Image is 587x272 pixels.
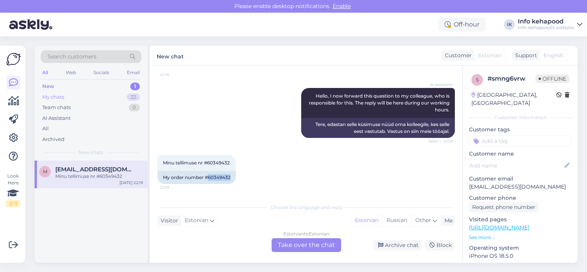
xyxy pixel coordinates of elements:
[373,240,422,250] div: Archive chat
[42,125,49,133] div: All
[425,240,455,250] div: Block
[272,238,341,252] div: Take over the chat
[55,166,135,173] span: muahannalattik@gmail.com
[301,118,455,138] div: Tere, edastan selle küsimuse nüüd oma kolleegile, kes selle eest vastutab. Vastus on siin meie tö...
[478,51,502,60] span: Estonian
[518,25,574,31] div: Info kehapood's website
[185,216,208,225] span: Estonian
[157,50,184,61] label: New chat
[415,217,431,224] span: Other
[476,77,479,83] span: s
[158,204,455,211] div: Choose the language and reply
[469,194,572,202] p: Customer phone
[160,184,189,190] span: 22:19
[42,83,54,90] div: New
[42,93,64,101] div: My chats
[441,217,453,225] div: Me
[42,114,71,122] div: AI Assistant
[158,171,236,184] div: My order number #60349432
[544,51,564,60] span: English
[119,180,143,186] div: [DATE] 22:19
[125,68,141,78] div: Email
[6,172,20,207] div: Look Here
[43,169,47,174] span: m
[469,234,572,241] p: See more ...
[309,93,451,113] span: Hello, I now forward this question to my colleague, who is responsible for this. The reply will b...
[469,183,572,191] p: [EMAIL_ADDRESS][DOMAIN_NAME]
[518,18,574,25] div: Info kehapood
[469,150,572,158] p: Customer name
[42,104,71,111] div: Team chats
[130,83,140,90] div: 1
[536,75,569,83] span: Offline
[382,215,411,226] div: Russian
[48,53,96,61] span: Search customers
[518,18,582,31] a: Info kehapoodInfo kehapood's website
[469,244,572,252] p: Operating system
[442,51,472,60] div: Customer
[64,68,78,78] div: Web
[471,91,556,107] div: [GEOGRAPHIC_DATA], [GEOGRAPHIC_DATA]
[438,18,486,32] div: Off-hour
[129,104,140,111] div: 0
[127,93,140,101] div: 22
[160,71,189,77] span: 22:18
[469,126,572,134] p: Customer tags
[42,136,65,143] div: Archived
[330,3,353,10] span: Enable
[488,74,536,83] div: # smng6vrw
[504,19,515,30] div: IK
[469,216,572,224] p: Visited pages
[41,68,50,78] div: All
[424,138,453,144] span: Seen ✓ 22:18
[6,200,20,207] div: 2 / 3
[469,224,529,231] a: [URL][DOMAIN_NAME]
[284,231,329,237] div: Estonian to Estonian
[158,217,178,225] div: Visitor
[424,82,453,88] span: AI Assistant
[469,252,572,260] p: iPhone OS 18.5.0
[469,175,572,183] p: Customer email
[469,114,572,121] div: Customer information
[512,51,537,60] div: Support
[163,160,230,166] span: Minu tellimuse nr #60349432
[469,202,539,212] div: Request phone number
[6,52,21,66] img: Askly Logo
[469,161,563,170] input: Add name
[55,173,143,180] div: Minu tellimuse nr #60349432
[351,215,382,226] div: Estonian
[79,149,103,156] span: New chats
[469,135,572,147] input: Add a tag
[92,68,111,78] div: Socials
